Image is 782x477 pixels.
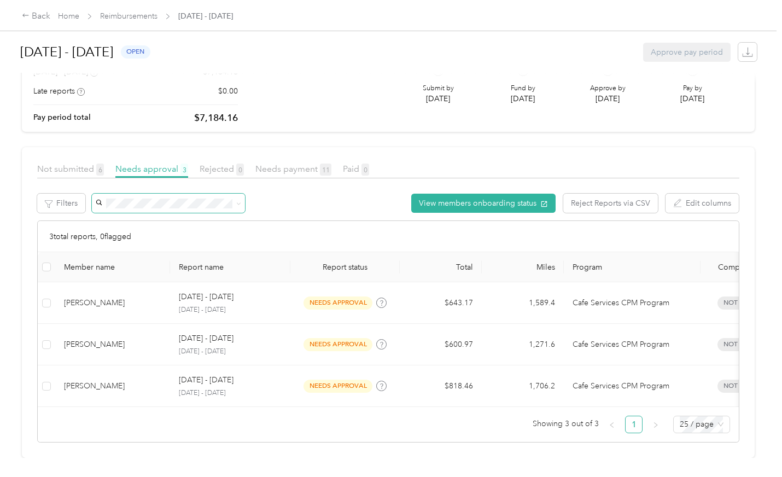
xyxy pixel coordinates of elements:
[564,252,701,282] th: Program
[320,164,331,176] span: 11
[55,252,170,282] th: Member name
[22,10,50,23] div: Back
[626,416,642,433] a: 1
[115,164,188,174] span: Needs approval
[603,416,621,433] button: left
[411,194,556,213] button: View members onboarding status
[564,365,701,407] td: Cafe Services CPM Program
[178,10,233,22] span: [DATE] - [DATE]
[423,93,454,104] p: [DATE]
[680,84,704,94] p: Pay by
[179,291,234,303] p: [DATE] - [DATE]
[491,263,555,272] div: Miles
[609,422,615,428] span: left
[564,324,701,365] td: Cafe Services CPM Program
[37,194,85,213] button: Filters
[179,374,234,386] p: [DATE] - [DATE]
[511,93,535,104] p: [DATE]
[200,164,244,174] span: Rejected
[573,297,692,309] p: Cafe Services CPM Program
[38,221,739,252] div: 3 total reports, 0 flagged
[573,380,692,392] p: Cafe Services CPM Program
[647,416,664,433] button: right
[64,297,161,309] div: [PERSON_NAME]
[590,84,626,94] p: Approve by
[343,164,369,174] span: Paid
[590,93,626,104] p: [DATE]
[255,164,331,174] span: Needs payment
[680,416,723,433] span: 25 / page
[717,296,782,309] span: Not submitted
[400,365,482,407] td: $818.46
[96,164,104,176] span: 6
[236,164,244,176] span: 0
[304,380,372,392] span: needs approval
[564,282,701,324] td: Cafe Services CPM Program
[304,338,372,351] span: needs approval
[721,416,782,477] iframe: Everlance-gr Chat Button Frame
[603,416,621,433] li: Previous Page
[100,11,157,21] a: Reimbursements
[400,324,482,365] td: $600.97
[482,282,564,324] td: 1,589.4
[20,39,113,65] h1: [DATE] - [DATE]
[482,365,564,407] td: 1,706.2
[194,111,238,125] p: $7,184.16
[179,305,282,315] p: [DATE] - [DATE]
[361,164,369,176] span: 0
[33,85,85,97] div: Late reports
[170,252,290,282] th: Report name
[423,84,454,94] p: Submit by
[563,194,658,213] button: Reject Reports via CSV
[180,164,188,176] span: 3
[717,380,782,392] span: Not submitted
[717,338,782,351] span: Not submitted
[179,347,282,357] p: [DATE] - [DATE]
[179,333,234,345] p: [DATE] - [DATE]
[218,85,238,97] p: $0.00
[299,263,391,272] span: Report status
[64,380,161,392] div: [PERSON_NAME]
[673,416,730,433] div: Page Size
[179,388,282,398] p: [DATE] - [DATE]
[408,263,473,272] div: Total
[121,45,150,58] span: open
[33,112,91,123] p: Pay period total
[666,194,739,213] button: Edit columns
[625,416,643,433] li: 1
[573,339,692,351] p: Cafe Services CPM Program
[647,416,664,433] li: Next Page
[652,422,659,428] span: right
[680,93,704,104] p: [DATE]
[533,416,599,432] span: Showing 3 out of 3
[64,263,161,272] div: Member name
[511,84,535,94] p: Fund by
[304,296,372,309] span: needs approval
[482,324,564,365] td: 1,271.6
[400,282,482,324] td: $643.17
[37,164,104,174] span: Not submitted
[64,339,161,351] div: [PERSON_NAME]
[58,11,79,21] a: Home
